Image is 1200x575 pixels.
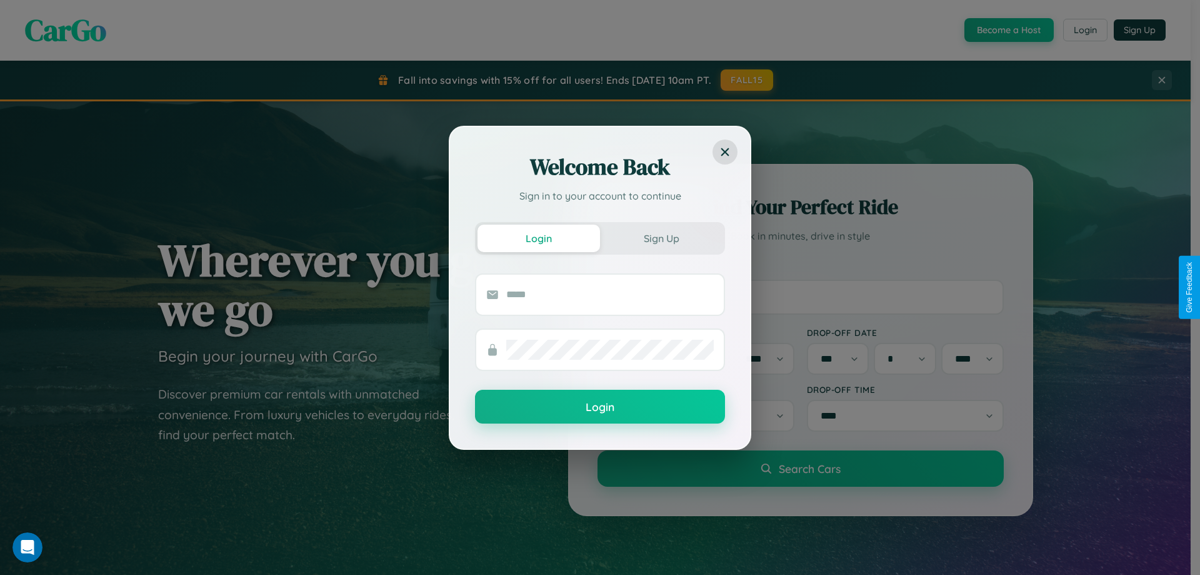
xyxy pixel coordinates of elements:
[475,152,725,182] h2: Welcome Back
[477,225,600,252] button: Login
[1185,262,1194,313] div: Give Feedback
[475,188,725,203] p: Sign in to your account to continue
[12,532,42,562] iframe: Intercom live chat
[600,225,722,252] button: Sign Up
[475,390,725,424] button: Login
